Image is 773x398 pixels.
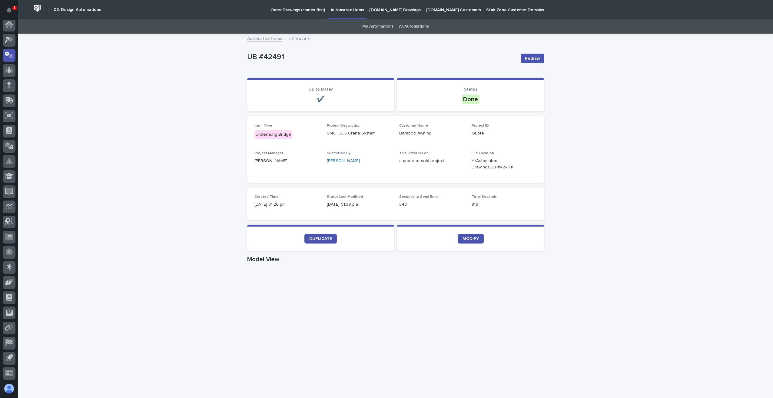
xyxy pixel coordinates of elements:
p: [PERSON_NAME] [254,158,320,164]
span: Item Type [254,124,272,128]
img: Workspace Logo [32,3,43,14]
button: users-avatar [3,382,15,395]
span: Total Seconds [472,195,497,199]
a: All Automations [399,19,429,34]
span: File Location [472,151,494,155]
span: Submitted By [327,151,350,155]
a: DUPLICATE [304,234,337,244]
span: DUPLICATE [309,237,332,241]
span: Redraw [525,55,540,61]
button: Notifications [3,4,15,16]
a: Automated Items [247,35,282,42]
p: a quote or sold project [399,158,464,164]
button: Redraw [521,54,544,63]
span: Status [464,87,477,91]
p: Baraboo Awning [399,130,464,137]
p: ✔️ [254,96,387,103]
div: Done [462,95,479,104]
span: Up to Date? [309,87,333,91]
p: UB #42491 [289,35,311,42]
span: MODIFY [463,237,479,241]
span: Project Description [327,124,360,128]
span: Project ID [472,124,489,128]
h2: 03. Design Automations [54,7,101,12]
span: Created Time [254,195,279,199]
p: SMUHUL.5 Crane System [327,130,392,137]
p: [DATE] 01:26 pm [254,201,320,208]
p: [DATE] 01:39 pm [327,201,392,208]
div: Underhung Bridge [254,130,292,139]
p: 343 [399,201,464,208]
span: Status Last Modified [327,195,363,199]
p: 816 [472,201,537,208]
span: Customer Name [399,124,428,128]
p: Quote [472,130,537,137]
a: [PERSON_NAME] [327,158,360,164]
a: MODIFY [458,234,484,244]
span: Seconds to Send Email [399,195,440,199]
p: UB #42491 [247,53,516,61]
: Y:\Automated Drawings\UB #42491\ [472,158,522,171]
span: This Order is For... [399,151,430,155]
p: 1 [13,6,15,10]
a: My Automations [362,19,393,34]
span: Project Manager [254,151,283,155]
div: Notifications1 [8,7,15,17]
h1: Model View [247,256,544,263]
